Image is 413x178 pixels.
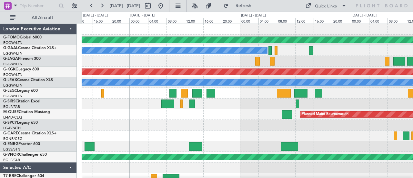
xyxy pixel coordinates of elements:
span: G-KGKG [3,68,18,71]
div: 04:00 [258,18,277,24]
div: 00:00 [129,18,148,24]
span: G-GARE [3,131,18,135]
a: G-VNORChallenger 650 [3,153,47,157]
div: 20:00 [111,18,129,24]
div: 08:00 [277,18,295,24]
div: 04:00 [369,18,388,24]
a: LFMD/CEQ [3,115,22,120]
div: [DATE] - [DATE] [352,13,377,18]
button: Quick Links [302,1,350,11]
button: All Aircraft [7,13,70,23]
a: EGGW/LTN [3,94,23,99]
div: [DATE] - [DATE] [241,13,266,18]
a: EGGW/LTN [3,40,23,45]
a: G-KGKGLegacy 600 [3,68,39,71]
div: [DATE] - [DATE] [83,13,108,18]
div: 16:00 [314,18,332,24]
span: G-GAAL [3,46,18,50]
a: G-SPCYLegacy 650 [3,121,38,125]
a: EGGW/LTN [3,51,23,56]
a: EGNR/CEG [3,136,23,141]
span: G-FOMO [3,36,20,39]
div: 04:00 [148,18,166,24]
div: 20:00 [222,18,240,24]
input: Trip Number [20,1,57,11]
div: Planned Maint Bournemouth [302,110,348,119]
a: G-ENRGPraetor 600 [3,142,40,146]
div: 20:00 [332,18,350,24]
a: EGGW/LTN [3,83,23,88]
div: 08:00 [166,18,185,24]
div: [DATE] - [DATE] [130,13,155,18]
a: G-GAALCessna Citation XLS+ [3,46,56,50]
a: G-LEAXCessna Citation XLS [3,78,53,82]
a: EGGW/LTN [3,62,23,67]
span: All Aircraft [17,16,68,20]
div: Quick Links [315,3,337,10]
span: G-VNOR [3,153,19,157]
a: G-JAGAPhenom 300 [3,57,41,61]
span: G-JAGA [3,57,18,61]
span: [DATE] - [DATE] [110,3,140,9]
a: G-SIRSCitation Excel [3,99,40,103]
a: EGGW/LTN [3,72,23,77]
span: Refresh [230,4,257,8]
div: 08:00 [388,18,406,24]
div: 00:00 [351,18,369,24]
span: G-LEGC [3,89,17,93]
a: G-GARECessna Citation XLS+ [3,131,56,135]
button: Refresh [220,1,259,11]
a: EGLF/FAB [3,104,20,109]
a: EGSS/STN [3,147,20,152]
span: M-OUSE [3,110,19,114]
div: 16:00 [203,18,222,24]
span: G-LEAX [3,78,17,82]
div: 00:00 [240,18,258,24]
div: 12:00 [74,18,93,24]
a: M-OUSECitation Mustang [3,110,50,114]
div: 16:00 [93,18,111,24]
a: EGLF/FAB [3,158,20,162]
a: T7-BREChallenger 604 [3,174,44,178]
div: 12:00 [185,18,203,24]
span: T7-BRE [3,174,16,178]
span: G-ENRG [3,142,18,146]
a: G-LEGCLegacy 600 [3,89,38,93]
span: G-SPCY [3,121,17,125]
span: G-SIRS [3,99,15,103]
div: 12:00 [295,18,314,24]
a: LGAV/ATH [3,126,21,131]
a: G-FOMOGlobal 6000 [3,36,42,39]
